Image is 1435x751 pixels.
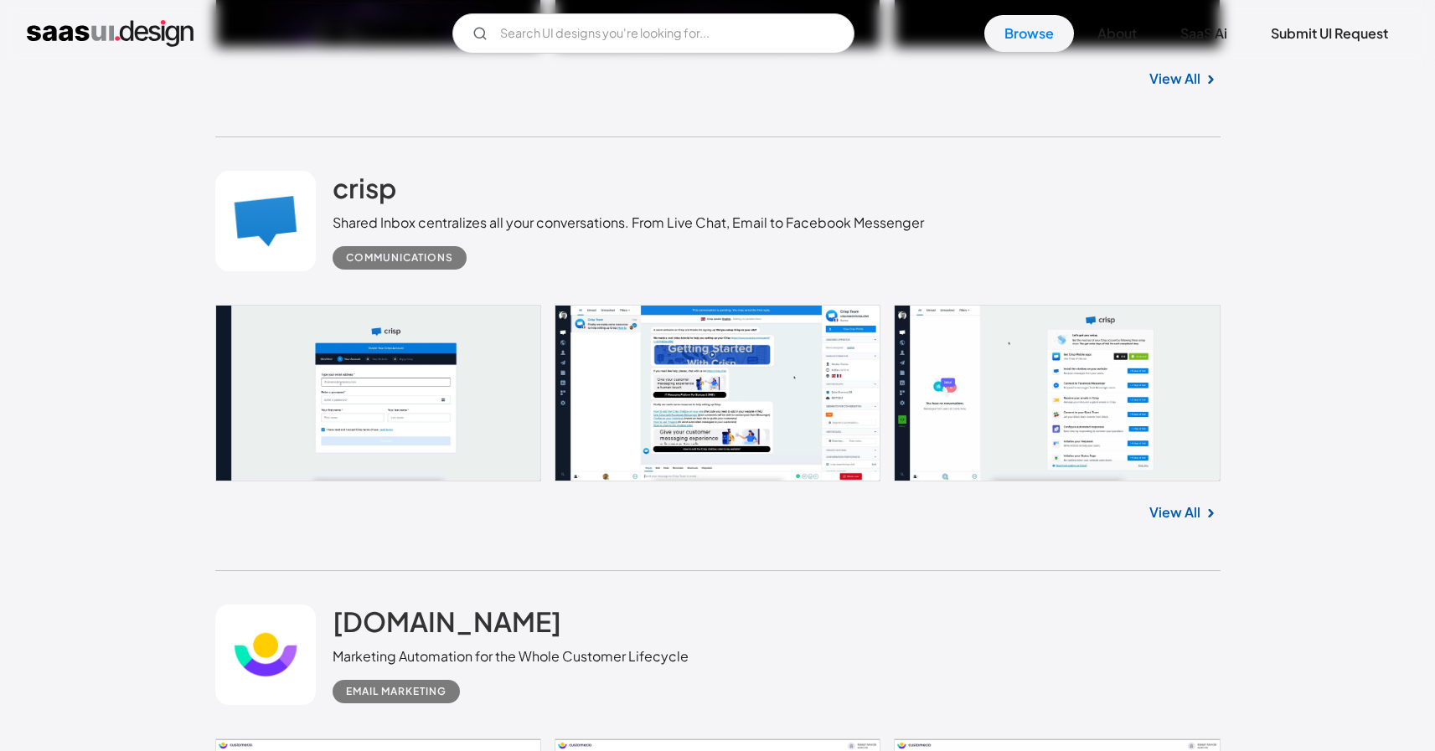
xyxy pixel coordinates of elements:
[984,15,1074,52] a: Browse
[346,248,453,268] div: Communications
[1160,15,1247,52] a: SaaS Ai
[333,171,396,204] h2: crisp
[333,604,561,638] h2: [DOMAIN_NAME]
[333,171,396,213] a: crisp
[346,682,447,702] div: Email Marketing
[333,213,924,233] div: Shared Inbox centralizes all your conversations. From Live Chat, Email to Facebook Messenger
[1149,69,1200,89] a: View All
[1251,15,1408,52] a: Submit UI Request
[1149,502,1200,522] a: View All
[452,13,854,54] input: Search UI designs you're looking for...
[27,20,194,47] a: home
[1077,15,1157,52] a: About
[452,13,854,54] form: Email Form
[333,604,561,646] a: [DOMAIN_NAME]
[333,646,689,666] div: Marketing Automation for the Whole Customer Lifecycle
